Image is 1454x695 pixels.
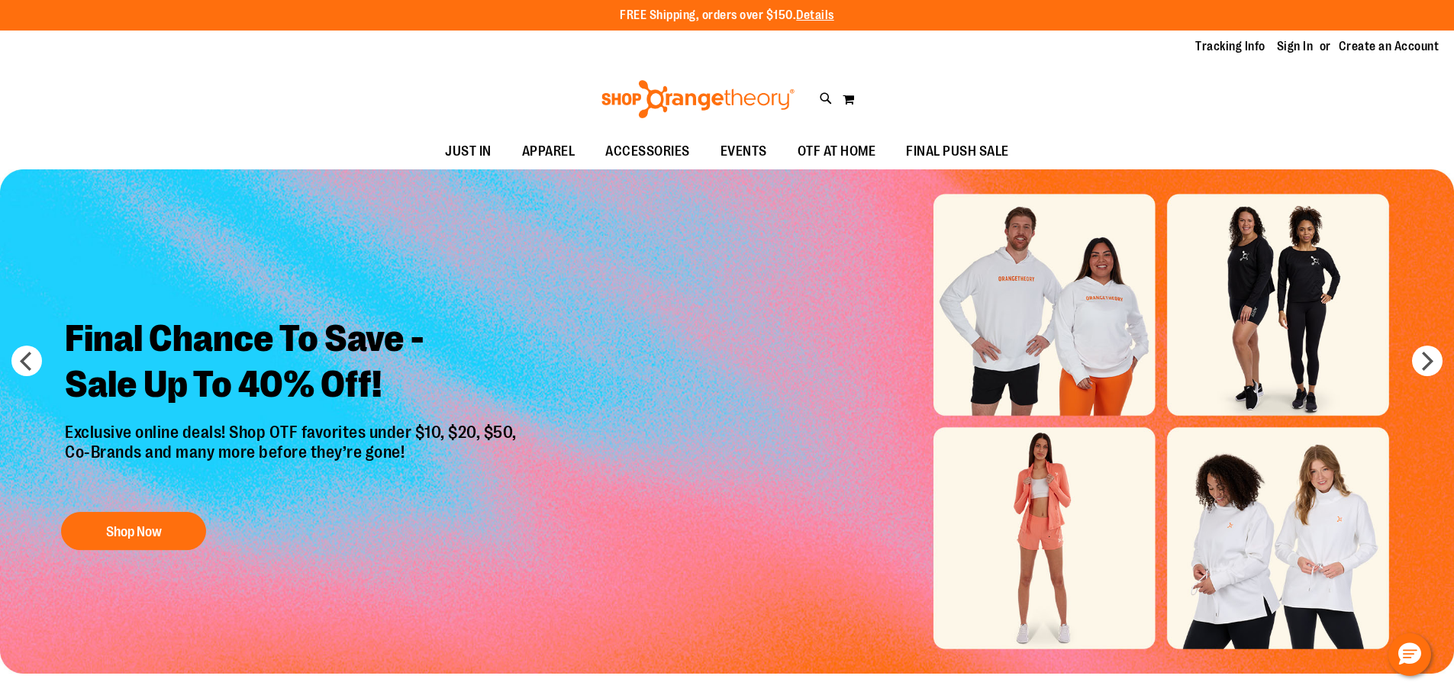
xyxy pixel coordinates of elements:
a: Create an Account [1339,38,1439,55]
span: JUST IN [445,134,492,169]
p: Exclusive online deals! Shop OTF favorites under $10, $20, $50, Co-Brands and many more before th... [53,423,532,497]
a: ACCESSORIES [590,134,705,169]
button: next [1412,346,1443,376]
span: ACCESSORIES [605,134,690,169]
h2: Final Chance To Save - Sale Up To 40% Off! [53,304,532,423]
a: JUST IN [430,134,507,169]
a: Sign In [1277,38,1314,55]
p: FREE Shipping, orders over $150. [620,7,834,24]
a: FINAL PUSH SALE [891,134,1024,169]
span: APPAREL [522,134,575,169]
button: Hello, have a question? Let’s chat. [1388,633,1431,676]
span: OTF AT HOME [798,134,876,169]
a: Details [796,8,834,22]
a: APPAREL [507,134,591,169]
a: EVENTS [705,134,782,169]
span: FINAL PUSH SALE [906,134,1009,169]
a: Final Chance To Save -Sale Up To 40% Off! Exclusive online deals! Shop OTF favorites under $10, $... [53,304,532,558]
button: Shop Now [61,512,206,550]
a: Tracking Info [1195,38,1265,55]
span: EVENTS [721,134,767,169]
a: OTF AT HOME [782,134,891,169]
button: prev [11,346,42,376]
img: Shop Orangetheory [599,80,797,118]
